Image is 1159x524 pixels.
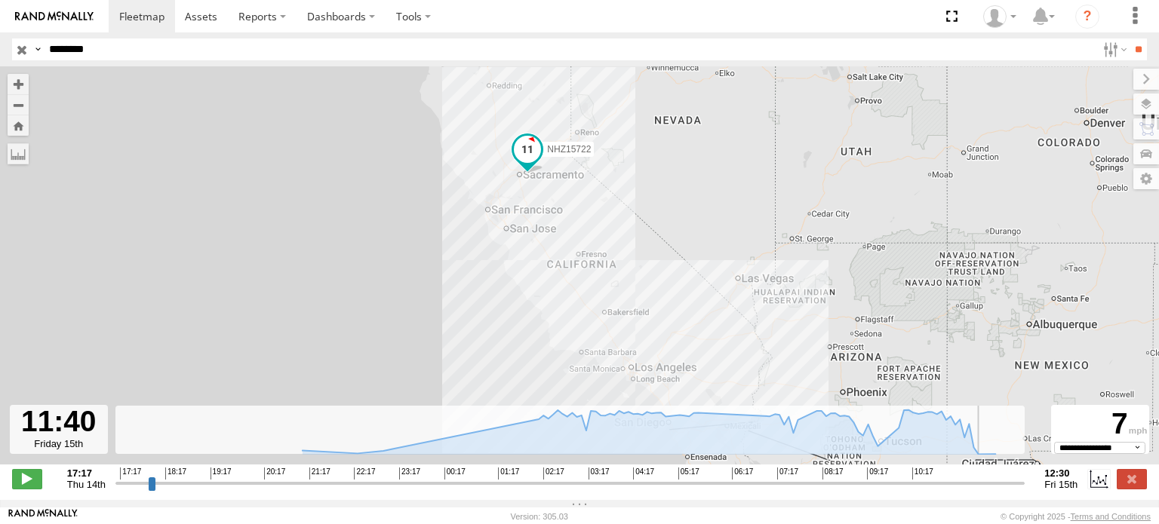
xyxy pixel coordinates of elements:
[777,467,798,480] span: 07:17
[211,467,232,480] span: 19:17
[1071,512,1151,521] a: Terms and Conditions
[978,5,1022,28] div: Zulema McIntosch
[1117,469,1147,489] label: Close
[543,467,564,480] span: 02:17
[589,467,610,480] span: 03:17
[8,74,29,94] button: Zoom in
[8,509,78,524] a: Visit our Website
[8,115,29,136] button: Zoom Home
[264,467,285,480] span: 20:17
[1044,467,1078,479] strong: 12:30
[867,467,888,480] span: 09:17
[732,467,753,480] span: 06:17
[1075,5,1099,29] i: ?
[165,467,186,480] span: 18:17
[399,467,420,480] span: 23:17
[32,38,44,60] label: Search Query
[1053,407,1147,442] div: 7
[912,467,933,480] span: 10:17
[8,143,29,164] label: Measure
[444,467,466,480] span: 00:17
[498,467,519,480] span: 01:17
[678,467,699,480] span: 05:17
[67,479,106,490] span: Thu 14th Aug 2025
[547,143,591,154] span: NHZ15722
[633,467,654,480] span: 04:17
[822,467,844,480] span: 08:17
[1044,479,1078,490] span: Fri 15th Aug 2025
[12,469,42,489] label: Play/Stop
[8,94,29,115] button: Zoom out
[511,512,568,521] div: Version: 305.03
[67,467,106,479] strong: 17:17
[1133,168,1159,189] label: Map Settings
[1097,38,1130,60] label: Search Filter Options
[1001,512,1151,521] div: © Copyright 2025 -
[354,467,375,480] span: 22:17
[309,467,330,480] span: 21:17
[15,11,94,22] img: rand-logo.svg
[120,467,141,480] span: 17:17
